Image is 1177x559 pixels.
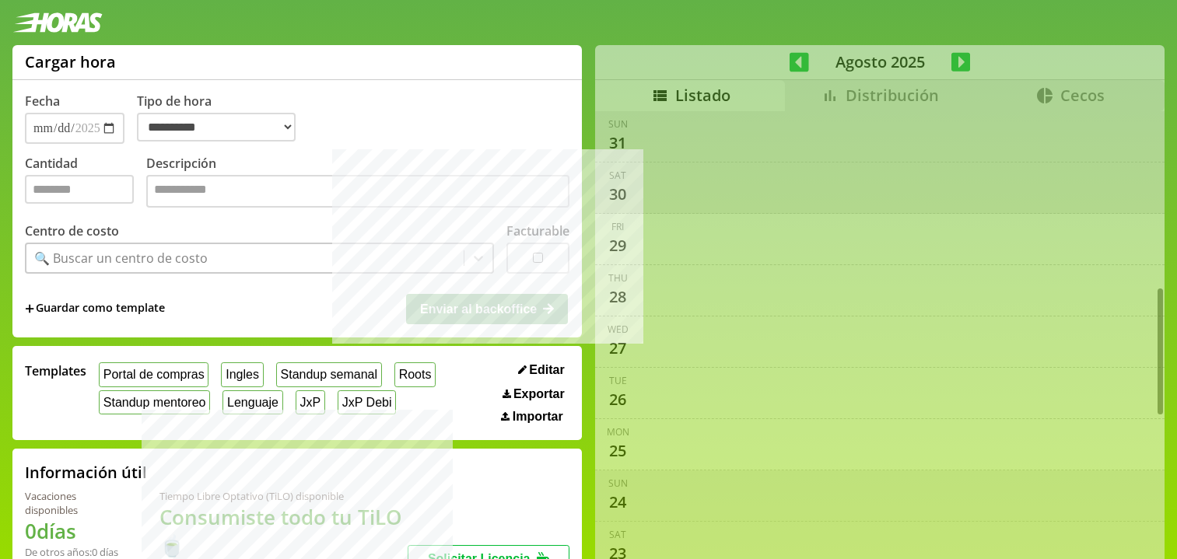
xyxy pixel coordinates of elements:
[529,363,564,377] span: Editar
[159,503,408,559] h1: Consumiste todo tu TiLO 🍵
[513,387,565,401] span: Exportar
[25,175,134,204] input: Cantidad
[221,362,263,386] button: Ingles
[25,300,165,317] span: +Guardar como template
[25,222,119,239] label: Centro de costo
[25,51,116,72] h1: Cargar hora
[137,113,296,141] select: Tipo de hora
[146,175,569,208] textarea: Descripción
[513,362,569,378] button: Editar
[25,489,122,517] div: Vacaciones disponibles
[34,250,208,267] div: 🔍 Buscar un centro de costo
[296,390,325,414] button: JxP
[12,12,103,33] img: logotipo
[513,410,563,424] span: Importar
[276,362,382,386] button: Standup semanal
[159,489,408,503] div: Tiempo Libre Optativo (TiLO) disponible
[146,155,569,211] label: Descripción
[506,222,569,239] label: Facturable
[137,93,308,144] label: Tipo de hora
[25,517,122,545] h1: 0 días
[394,362,436,386] button: Roots
[25,93,60,110] label: Fecha
[25,300,34,317] span: +
[25,362,86,379] span: Templates
[99,390,210,414] button: Standup mentoreo
[25,545,122,559] div: De otros años: 0 días
[338,390,396,414] button: JxP Debi
[25,462,147,483] h2: Información útil
[99,362,208,386] button: Portal de compras
[498,386,569,402] button: Exportar
[222,390,282,414] button: Lenguaje
[25,155,146,211] label: Cantidad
